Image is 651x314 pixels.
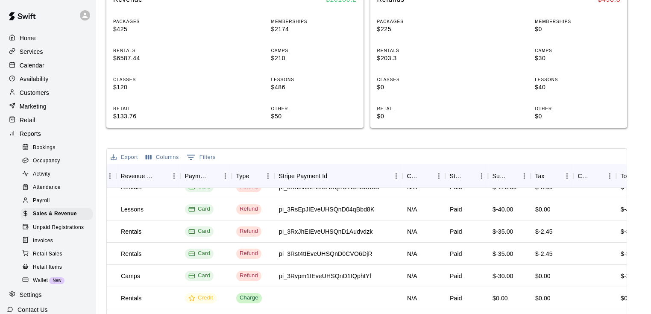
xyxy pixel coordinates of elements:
[7,73,89,85] a: Availability
[113,106,199,112] p: RETAIL
[7,114,89,126] a: Retail
[261,170,274,182] button: Menu
[407,164,420,188] div: Coupon
[531,164,573,188] div: Tax
[232,164,274,188] div: Type
[33,210,77,218] span: Sales & Revenue
[33,170,50,179] span: Activity
[402,164,445,188] div: Coupon
[445,164,488,188] div: Status
[591,170,603,182] button: Sort
[33,250,62,258] span: Retail Sales
[432,170,445,182] button: Menu
[390,170,402,182] button: Menu
[518,170,531,182] button: Menu
[188,227,210,235] div: Card
[180,164,232,188] div: Payment Method
[120,164,155,188] div: Revenue Category
[279,249,372,258] div: pi_3Rst4tIEveUHSQnD0CVO6DjR
[279,272,371,280] div: pi_3Rvpm1IEveUHSQnD1IQphtYl
[20,102,47,111] p: Marketing
[21,141,96,154] a: Bookings
[113,54,199,63] p: $6587.44
[407,272,417,280] div: N/A
[155,170,167,182] button: Sort
[167,170,180,182] button: Menu
[21,274,96,287] a: WalletNew
[450,272,462,280] div: Paid
[603,170,616,182] button: Menu
[21,195,93,207] div: Payroll
[271,54,357,63] p: $210
[113,83,199,92] p: $120
[21,275,93,287] div: WalletNew
[450,249,462,258] div: Paid
[621,272,642,280] div: $-30.00
[578,164,591,188] div: Custom Fee
[493,227,513,236] div: $-35.00
[21,221,96,234] a: Unpaid Registrations
[21,208,93,220] div: Sales & Revenue
[21,155,93,167] div: Occupancy
[20,47,43,56] p: Services
[33,276,48,285] span: Wallet
[535,83,620,92] p: $40
[535,54,620,63] p: $30
[271,106,357,112] p: OTHER
[450,294,462,302] div: Paid
[621,249,642,258] div: $-37.45
[31,164,116,188] div: Name
[21,168,96,181] a: Activity
[449,164,463,188] div: Status
[7,127,89,140] a: Reports
[113,18,199,25] p: PACKAGES
[7,288,89,301] div: Settings
[121,227,142,236] div: Rentals
[49,278,65,283] span: New
[377,25,463,34] p: $225
[20,88,49,97] p: Customers
[535,112,620,121] p: $0
[7,100,89,113] a: Marketing
[144,151,181,164] button: Select columns
[271,83,357,92] p: $486
[621,294,636,302] div: $0.00
[207,170,219,182] button: Sort
[493,272,513,280] div: $-30.00
[121,294,142,302] div: Rentals
[535,76,620,83] p: LESSONS
[545,170,557,182] button: Sort
[33,263,62,272] span: Retail Items
[377,112,463,121] p: $0
[7,45,89,58] a: Services
[18,305,48,314] p: Contact Us
[185,150,218,164] button: Show filters
[535,25,620,34] p: $0
[492,164,506,188] div: Subtotal
[377,47,463,54] p: RENTALS
[488,164,531,188] div: Subtotal
[327,170,339,182] button: Sort
[33,144,56,152] span: Bookings
[535,164,544,188] div: Tax
[7,32,89,44] a: Home
[450,227,462,236] div: Paid
[21,247,96,261] a: Retail Sales
[377,106,463,112] p: RETAIL
[420,170,432,182] button: Sort
[573,164,616,188] div: Custom Fee
[475,170,488,182] button: Menu
[113,112,199,121] p: $133.76
[21,182,93,194] div: Attendance
[407,249,417,258] div: N/A
[188,249,210,258] div: Card
[21,154,96,167] a: Occupancy
[621,205,642,214] div: $-40.00
[116,164,180,188] div: Revenue Category
[377,18,463,25] p: PACKAGES
[188,294,213,302] div: Credit
[33,197,50,205] span: Payroll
